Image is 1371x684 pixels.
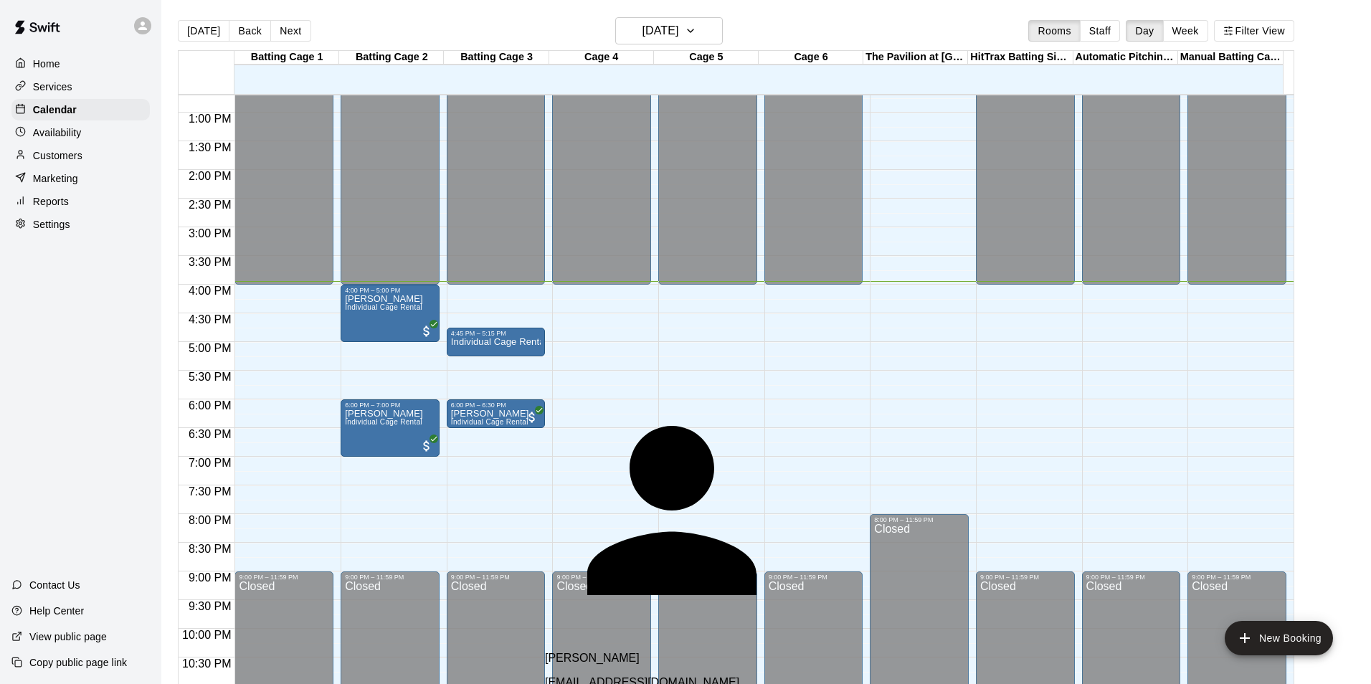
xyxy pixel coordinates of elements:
[234,51,339,65] div: Batting Cage 1
[33,217,70,232] p: Settings
[874,516,964,523] div: 8:00 PM – 11:59 PM
[33,80,72,94] p: Services
[185,600,235,612] span: 9:30 PM
[185,428,235,440] span: 6:30 PM
[185,342,235,354] span: 5:00 PM
[419,324,434,338] span: All customers have paid
[185,399,235,412] span: 6:00 PM
[444,51,549,65] div: Batting Cage 3
[980,574,1071,581] div: 9:00 PM – 11:59 PM
[545,652,883,665] p: [PERSON_NAME]
[1080,20,1121,42] button: Staff
[270,20,310,42] button: Next
[447,399,546,428] div: 6:00 PM – 6:30 PM: Angelina DeLeon
[968,51,1073,65] div: HitTrax Batting Simulator
[1225,621,1333,655] button: add
[33,103,77,117] p: Calendar
[179,657,234,670] span: 10:30 PM
[33,125,82,140] p: Availability
[29,630,107,644] p: View public page
[341,285,440,342] div: 4:00 PM – 5:00 PM: Josh Ivy
[759,51,863,65] div: Cage 6
[345,287,435,294] div: 4:00 PM – 5:00 PM
[1086,574,1177,581] div: 9:00 PM – 11:59 PM
[239,574,329,581] div: 9:00 PM – 11:59 PM
[1214,20,1294,42] button: Filter View
[185,227,235,239] span: 3:00 PM
[179,629,234,641] span: 10:00 PM
[447,328,546,356] div: 4:45 PM – 5:15 PM: Individual Cage Rental
[185,141,235,153] span: 1:30 PM
[185,571,235,584] span: 9:00 PM
[185,113,235,125] span: 1:00 PM
[345,574,435,581] div: 9:00 PM – 11:59 PM
[185,485,235,498] span: 7:30 PM
[1126,20,1163,42] button: Day
[1028,20,1080,42] button: Rooms
[185,457,235,469] span: 7:00 PM
[229,20,271,42] button: Back
[1073,51,1178,65] div: Automatic Pitching Machines
[345,402,435,409] div: 6:00 PM – 7:00 PM
[525,410,539,424] span: All customers have paid
[654,51,759,65] div: Cage 5
[642,21,678,41] h6: [DATE]
[29,655,127,670] p: Copy public page link
[33,148,82,163] p: Customers
[185,170,235,182] span: 2:00 PM
[1178,51,1283,65] div: Manual Batting Cage
[863,51,968,65] div: The Pavilion at [GEOGRAPHIC_DATA]
[345,418,422,426] span: Individual Cage Rental
[545,384,883,640] div: Samuel Cole
[339,51,444,65] div: Batting Cage 2
[33,171,78,186] p: Marketing
[1192,574,1282,581] div: 9:00 PM – 11:59 PM
[451,418,528,426] span: Individual Cage Rental
[33,194,69,209] p: Reports
[185,371,235,383] span: 5:30 PM
[185,543,235,555] span: 8:30 PM
[419,439,434,453] span: All customers have paid
[185,285,235,297] span: 4:00 PM
[185,313,235,326] span: 4:30 PM
[1163,20,1208,42] button: Week
[29,578,80,592] p: Contact Us
[185,514,235,526] span: 8:00 PM
[33,57,60,71] p: Home
[178,20,229,42] button: [DATE]
[451,330,541,337] div: 4:45 PM – 5:15 PM
[451,402,541,409] div: 6:00 PM – 6:30 PM
[345,303,422,311] span: Individual Cage Rental
[549,51,654,65] div: Cage 4
[451,574,541,581] div: 9:00 PM – 11:59 PM
[29,604,84,618] p: Help Center
[341,399,440,457] div: 6:00 PM – 7:00 PM: Mason Morgan
[185,199,235,211] span: 2:30 PM
[185,256,235,268] span: 3:30 PM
